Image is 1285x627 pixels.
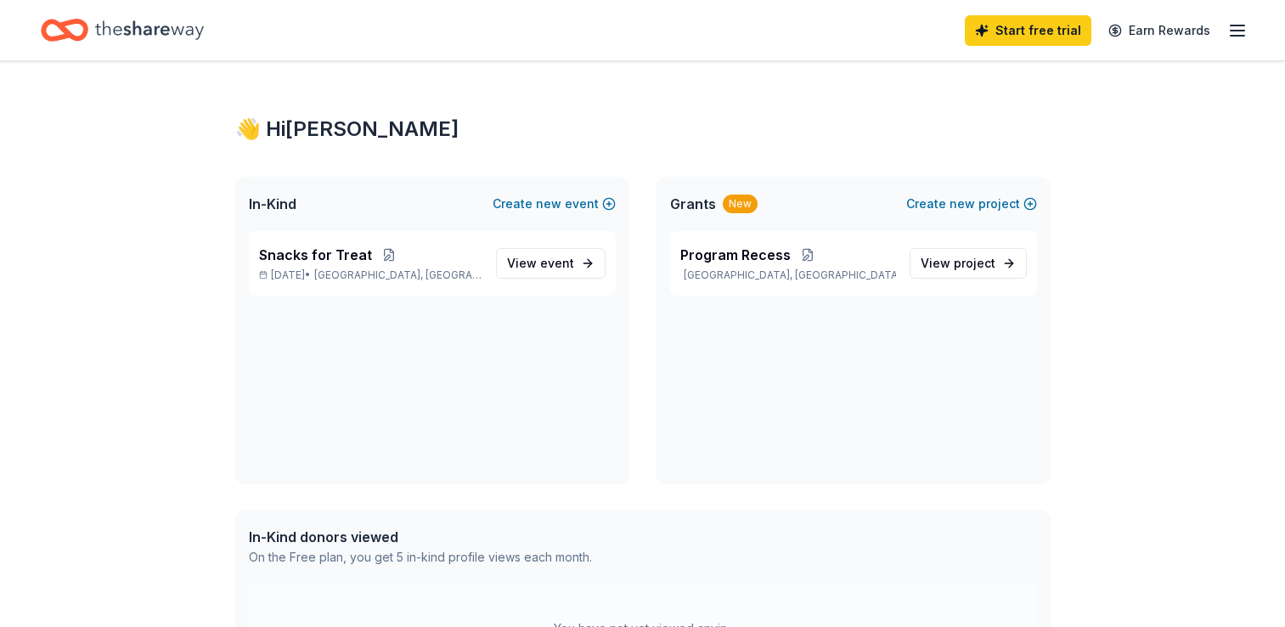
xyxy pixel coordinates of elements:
div: On the Free plan, you get 5 in-kind profile views each month. [249,547,592,568]
a: Start free trial [965,15,1091,46]
a: View project [910,248,1027,279]
a: Earn Rewards [1098,15,1220,46]
div: New [723,195,758,213]
span: View [921,253,995,274]
span: new [950,194,975,214]
button: Createnewevent [493,194,616,214]
div: 👋 Hi [PERSON_NAME] [235,116,1051,143]
span: Program Recess [680,245,791,265]
p: [DATE] • [259,268,482,282]
span: Grants [670,194,716,214]
div: In-Kind donors viewed [249,527,592,547]
p: [GEOGRAPHIC_DATA], [GEOGRAPHIC_DATA] [680,268,896,282]
span: project [954,256,995,270]
span: In-Kind [249,194,296,214]
span: [GEOGRAPHIC_DATA], [GEOGRAPHIC_DATA] [314,268,482,282]
span: Snacks for Treat [259,245,372,265]
span: new [536,194,561,214]
button: Createnewproject [906,194,1037,214]
span: View [507,253,574,274]
span: event [540,256,574,270]
a: View event [496,248,606,279]
a: Home [41,10,204,50]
